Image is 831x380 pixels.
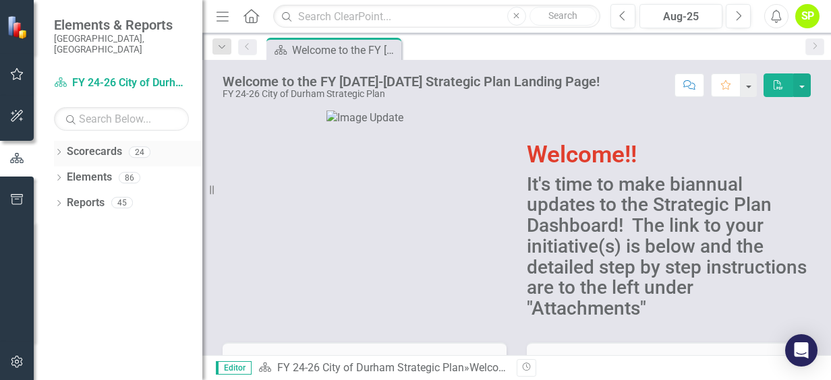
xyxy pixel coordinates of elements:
div: Open Intercom Messenger [785,334,818,367]
span: Welcome!! [527,141,637,168]
input: Search Below... [54,107,189,131]
small: [GEOGRAPHIC_DATA], [GEOGRAPHIC_DATA] [54,33,189,55]
div: FY 24-26 City of Durham Strategic Plan [223,89,600,99]
div: Welcome to the FY [DATE]-[DATE] Strategic Plan Landing Page! [292,42,398,59]
div: 24 [129,146,150,158]
span: Editor [216,361,252,375]
button: SP [795,4,820,28]
h3: Strategic Plan Goals [233,354,496,366]
a: Scorecards [67,144,122,160]
button: Aug-25 [639,4,722,28]
h2: It's time to make biannual updates to the Strategic Plan Dashboard! The link to your initiative(s... [527,175,811,320]
a: FY 24-26 City of Durham Strategic Plan [54,75,189,91]
input: Search ClearPoint... [273,5,600,28]
span: Search [548,10,577,21]
div: » [258,360,507,376]
div: Welcome to the FY [DATE]-[DATE] Strategic Plan Landing Page! [223,74,600,89]
img: ClearPoint Strategy [7,15,30,39]
div: Aug-25 [644,9,718,25]
div: Welcome to the FY [DATE]-[DATE] Strategic Plan Landing Page! [469,361,768,374]
a: Elements [67,170,112,185]
span: Elements & Reports [54,17,189,33]
a: FY 24-26 City of Durham Strategic Plan [277,361,464,374]
a: Reports [67,195,105,211]
button: Search [529,7,597,26]
div: 86 [119,172,140,183]
h3: Initiative Owner [537,354,801,366]
img: Image Update [326,110,403,126]
div: 45 [111,197,133,209]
